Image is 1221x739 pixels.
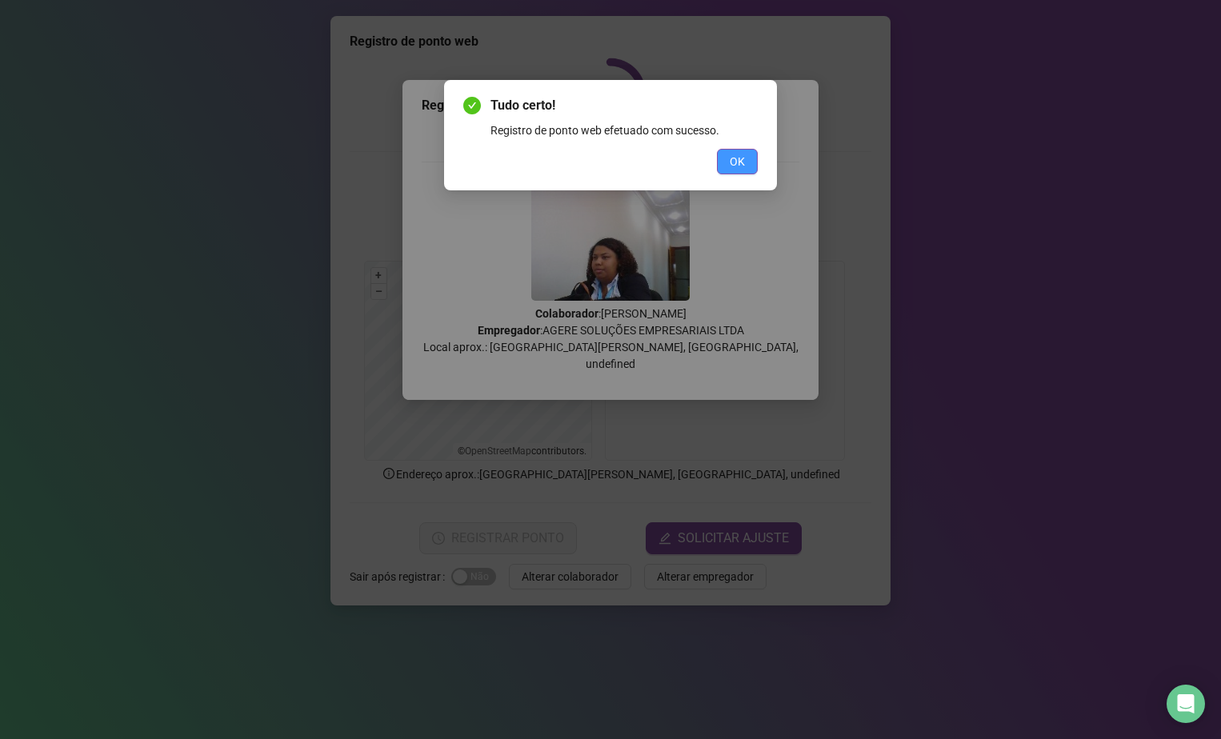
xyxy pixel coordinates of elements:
[1167,685,1205,723] div: Open Intercom Messenger
[490,122,758,139] div: Registro de ponto web efetuado com sucesso.
[730,153,745,170] span: OK
[463,97,481,114] span: check-circle
[717,149,758,174] button: OK
[490,96,758,115] span: Tudo certo!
